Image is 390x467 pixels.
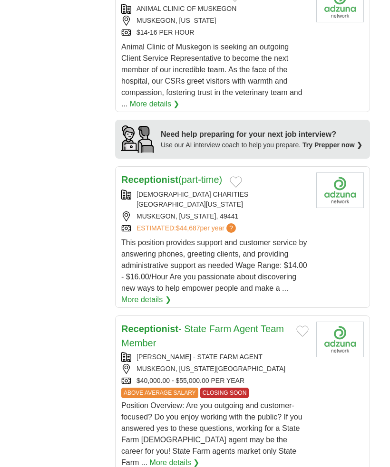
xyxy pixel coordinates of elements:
a: Try Prepper now ❯ [302,141,362,149]
div: MUSKEGON, [US_STATE], 49441 [121,211,309,221]
div: [PERSON_NAME] - STATE FARM AGENT [121,352,309,362]
div: $14-16 PER HOUR [121,28,309,38]
div: Use our AI interview coach to help you prepare. [161,140,362,150]
img: Company logo [316,322,364,357]
a: Receptionist(part-time) [121,174,222,185]
div: ANIMAL CLINIC OF MUSKEGON [121,4,309,14]
div: [DEMOGRAPHIC_DATA] CHARITIES [GEOGRAPHIC_DATA][US_STATE] [121,190,309,210]
strong: Receptionist [121,324,178,334]
span: Position Overview: Are you outgoing and customer-focused? Do you enjoy working with the public? I... [121,401,302,467]
img: Company logo [316,172,364,208]
div: MUSKEGON, [US_STATE][GEOGRAPHIC_DATA] [121,364,309,374]
span: $44,687 [176,224,200,232]
strong: Receptionist [121,174,178,185]
button: Add to favorite jobs [296,325,309,337]
div: Need help preparing for your next job interview? [161,129,362,140]
span: This position provides support and customer service by answering phones, greeting clients, and pr... [121,238,307,292]
a: ESTIMATED:$44,687per year? [136,223,238,233]
button: Add to favorite jobs [230,176,242,188]
a: More details ❯ [121,294,171,305]
div: $40,000.00 - $55,000.00 PER YEAR [121,376,309,386]
span: ABOVE AVERAGE SALARY [121,388,198,398]
div: MUSKEGON, [US_STATE] [121,16,309,26]
a: More details ❯ [130,98,180,110]
span: CLOSING SOON [200,388,249,398]
span: ? [226,223,236,233]
a: Receptionist- State Farm Agent Team Member [121,324,284,348]
span: Animal Clinic of Muskegon is seeking an outgoing Client Service Representative to become the next... [121,43,302,108]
